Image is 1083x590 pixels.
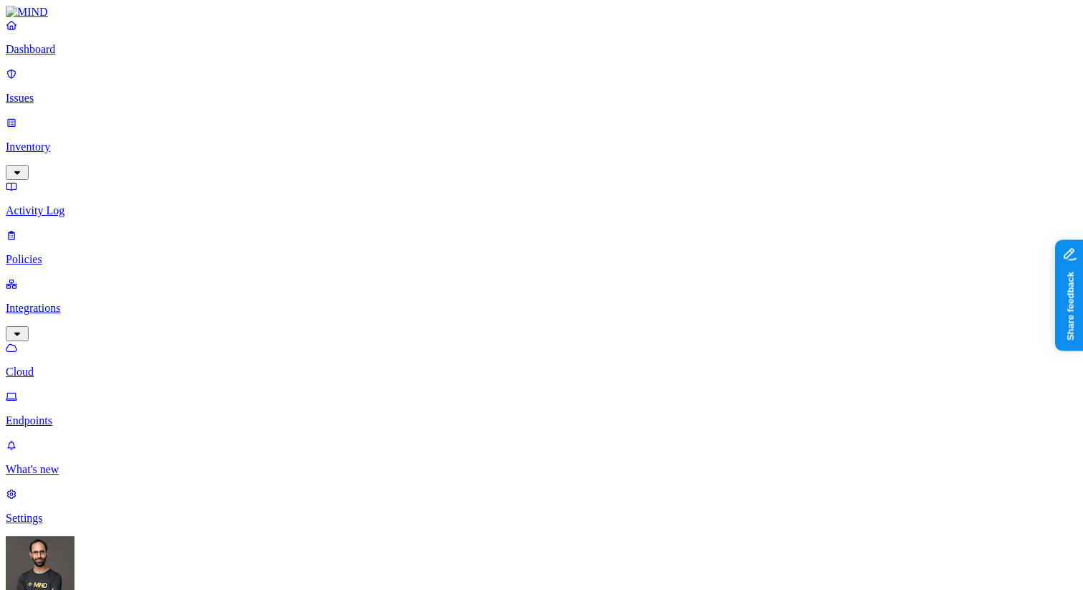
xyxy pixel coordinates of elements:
a: Endpoints [6,390,1077,427]
p: Endpoints [6,414,1077,427]
a: Issues [6,67,1077,105]
p: Policies [6,253,1077,266]
p: What's new [6,463,1077,476]
p: Dashboard [6,43,1077,56]
a: Inventory [6,116,1077,178]
p: Inventory [6,141,1077,153]
a: Settings [6,487,1077,525]
a: Integrations [6,277,1077,339]
a: Dashboard [6,19,1077,56]
p: Integrations [6,302,1077,315]
p: Cloud [6,366,1077,379]
img: MIND [6,6,48,19]
a: Activity Log [6,180,1077,217]
a: Cloud [6,341,1077,379]
p: Activity Log [6,204,1077,217]
a: Policies [6,229,1077,266]
a: MIND [6,6,1077,19]
p: Issues [6,92,1077,105]
p: Settings [6,512,1077,525]
a: What's new [6,439,1077,476]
